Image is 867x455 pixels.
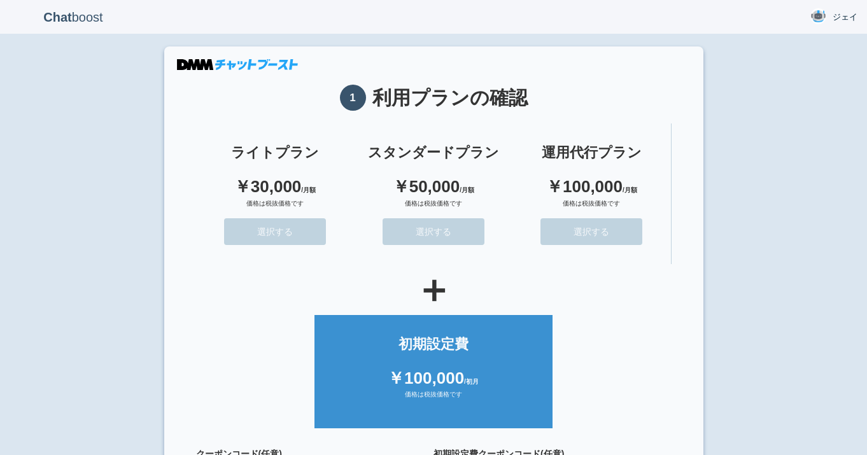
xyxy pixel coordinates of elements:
span: /月額 [301,186,316,193]
p: boost [10,1,137,33]
button: 選択する [540,218,642,245]
div: ￥50,000 [367,175,500,199]
h1: 利用プランの確認 [196,85,672,111]
div: 運用代行プラン [525,143,658,162]
span: 1 [340,85,366,111]
span: ジェイ [833,11,857,24]
img: User Image [810,8,826,24]
img: DMMチャットブースト [177,59,298,70]
div: 価格は税抜価格です [327,390,539,409]
span: /月額 [460,186,474,193]
button: 選択する [383,218,484,245]
span: /初月 [464,378,479,385]
div: ￥30,000 [209,175,342,199]
div: 価格は税抜価格です [367,199,500,218]
div: ￥100,000 [525,175,658,199]
b: Chat [43,10,71,24]
div: ￥100,000 [327,367,539,390]
div: 価格は税抜価格です [525,199,658,218]
button: 選択する [224,218,326,245]
div: 初期設定費 [327,334,539,354]
div: ライトプラン [209,143,342,162]
div: スタンダードプラン [367,143,500,162]
span: /月額 [623,186,637,193]
div: 価格は税抜価格です [209,199,342,218]
div: ＋ [196,270,672,309]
